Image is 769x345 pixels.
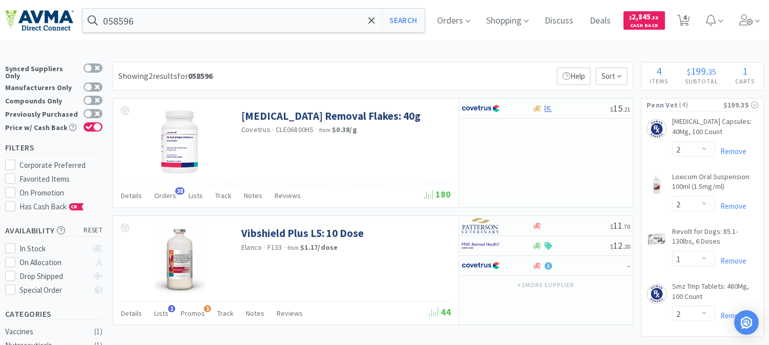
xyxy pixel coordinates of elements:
[246,309,264,318] span: Notes
[332,125,357,134] strong: $0.38 / g
[5,122,78,131] div: Price w/ Cash Back
[657,64,662,77] span: 4
[627,260,630,271] span: -
[277,309,303,318] span: Reviews
[300,243,338,252] strong: $1.17 / dose
[20,202,84,211] span: Has Cash Back
[672,227,758,251] a: Revolt for Dogs: 85.1-130lbs, 6 Doses
[272,125,274,134] span: ·
[610,240,630,251] span: 12
[672,117,758,141] a: [MEDICAL_DATA] Capsules: 40Mg, 100 Count
[154,309,169,318] span: Lists
[276,125,314,134] span: CLE06800HS
[177,71,213,81] span: for
[121,309,142,318] span: Details
[20,187,103,199] div: On Promotion
[188,71,213,81] strong: 058596
[84,225,103,236] span: reset
[727,76,763,86] h4: Carts
[5,308,102,320] h5: Categories
[5,142,102,154] h5: Filters
[241,243,262,252] a: Elanco
[677,76,727,86] h4: Subtotal
[154,191,176,200] span: Orders
[462,238,500,253] img: f6b2451649754179b5b4e0c70c3f7cb0_2.png
[709,67,717,77] span: 35
[189,191,203,200] span: Lists
[622,223,630,230] span: . 70
[677,66,727,76] div: .
[154,226,205,293] img: 690caf5317854671bf33cfdabf94905f_130921.png
[630,12,659,21] span: 2,845
[5,96,78,104] div: Compounds Only
[241,125,271,134] a: Covetrus
[159,109,200,176] img: 52900b9201874f3d90fa84cf8bc7609a_551185.png
[20,270,88,283] div: Drop Shipped
[429,306,451,318] span: 44
[557,68,591,85] p: Help
[241,226,364,240] a: Vibshield Plus L5: 10 Dose
[691,64,706,77] span: 199
[5,10,74,31] img: e4e33dab9f054f5782a47901c742baa9_102.png
[647,174,667,195] img: d5fe024a6e654360b75828a6bd307773_157879.png
[723,99,758,111] div: $199.35
[319,126,330,134] span: from
[20,256,88,269] div: On Allocation
[241,109,421,123] a: [MEDICAL_DATA] Removal Flakes: 40g
[647,119,667,139] img: 99e109f997274d53ae9d500e0ee1560b_196928.png
[610,102,630,114] span: 15
[175,187,184,195] span: 38
[20,243,88,255] div: In Stock
[586,16,615,26] a: Deals
[623,7,665,34] a: $2,845.58Cash Back
[82,9,425,32] input: Search by item, sku, manufacturer, ingredient, size...
[610,243,613,250] span: $
[651,14,659,21] span: . 58
[641,76,677,86] h4: Items
[512,278,579,292] button: +1more supplier
[462,101,500,116] img: 77fca1acd8b6420a9015268ca798ef17_1.png
[672,172,758,196] a: Loxicom Oral Suspension: 100ml (1.5mg/ml)
[20,159,103,171] div: Corporate Preferred
[715,201,746,211] a: Remove
[462,218,500,233] img: f5e969b455434c6296c6d81ef179fa71_3.png
[118,70,213,83] div: Showing 2 results
[743,64,748,77] span: 1
[622,105,630,113] span: . 21
[424,188,451,200] span: 180
[94,326,102,338] div: ( 1 )
[630,14,632,21] span: $
[20,284,88,296] div: Special Order
[715,146,746,156] a: Remove
[647,229,667,249] img: d747737d40cd4c3b844aa8aa5a3feb80_390378.png
[217,309,234,318] span: Track
[20,173,103,185] div: Favorited Items
[672,282,758,306] a: Smz Tmp Tablets: 480Mg, 100 Count
[5,109,78,118] div: Previously Purchased
[5,326,88,338] div: Vaccines
[382,9,424,32] button: Search
[215,191,232,200] span: Track
[734,310,759,335] div: Open Intercom Messenger
[168,305,175,312] span: 1
[287,244,299,251] span: from
[5,63,78,79] div: Synced Suppliers Only
[244,191,262,200] span: Notes
[121,191,142,200] span: Details
[596,68,628,85] span: Sort
[267,243,282,252] span: F133
[284,243,286,252] span: ·
[541,16,578,26] a: Discuss
[630,23,659,30] span: Cash Back
[264,243,266,252] span: ·
[673,17,694,27] a: 4
[678,100,723,110] span: ( 4 )
[647,99,678,111] span: Penn Vet
[610,105,613,113] span: $
[462,258,500,273] img: 77fca1acd8b6420a9015268ca798ef17_1.png
[610,220,630,231] span: 11
[316,125,318,134] span: ·
[647,284,667,304] img: 9e9b17e381164ebe8e613b32dfaf305f_163997.png
[610,223,613,230] span: $
[204,305,211,312] span: 1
